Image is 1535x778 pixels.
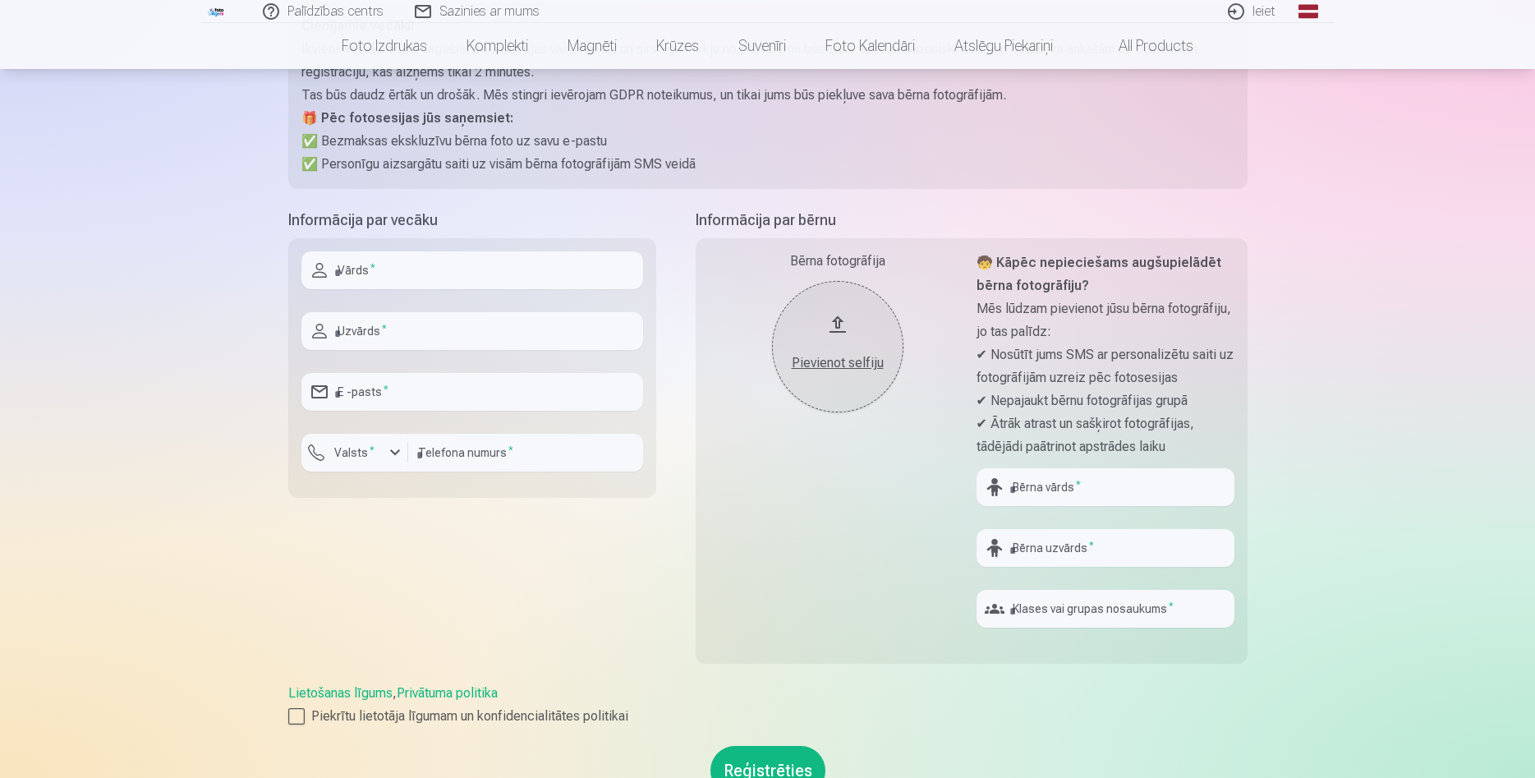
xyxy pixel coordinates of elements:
[301,434,408,472] button: Valsts*
[772,281,903,412] button: Pievienot selfiju
[806,23,935,69] a: Foto kalendāri
[977,255,1221,293] strong: 🧒 Kāpēc nepieciešams augšupielādēt bērna fotogrāfiju?
[788,353,887,373] div: Pievienot selfiju
[1073,23,1213,69] a: All products
[322,23,447,69] a: Foto izdrukas
[208,7,226,16] img: /fa1
[301,84,1234,107] p: Tas būs daudz ērtāk un drošāk. Mēs stingri ievērojam GDPR noteikumus, un tikai jums būs piekļuve ...
[288,209,656,232] h5: Informācija par vecāku
[696,209,1248,232] h5: Informācija par bērnu
[301,110,513,126] strong: 🎁 Pēc fotosesijas jūs saņemsiet:
[288,685,393,701] a: Lietošanas līgums
[977,389,1234,412] p: ✔ Nepajaukt bērnu fotogrāfijas grupā
[977,297,1234,343] p: Mēs lūdzam pievienot jūsu bērna fotogrāfiju, jo tas palīdz:
[288,684,1248,726] div: ,
[719,23,806,69] a: Suvenīri
[637,23,719,69] a: Krūzes
[288,707,1248,726] label: Piekrītu lietotāja līgumam un konfidencialitātes politikai
[328,444,381,461] label: Valsts
[447,23,548,69] a: Komplekti
[301,153,1234,176] p: ✅ Personīgu aizsargātu saiti uz visām bērna fotogrāfijām SMS veidā
[301,130,1234,153] p: ✅ Bezmaksas ekskluzīvu bērna foto uz savu e-pastu
[935,23,1073,69] a: Atslēgu piekariņi
[709,251,967,271] div: Bērna fotogrāfija
[977,343,1234,389] p: ✔ Nosūtīt jums SMS ar personalizētu saiti uz fotogrāfijām uzreiz pēc fotosesijas
[397,685,498,701] a: Privātuma politika
[548,23,637,69] a: Magnēti
[977,412,1234,458] p: ✔ Ātrāk atrast un sašķirot fotogrāfijas, tādējādi paātrinot apstrādes laiku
